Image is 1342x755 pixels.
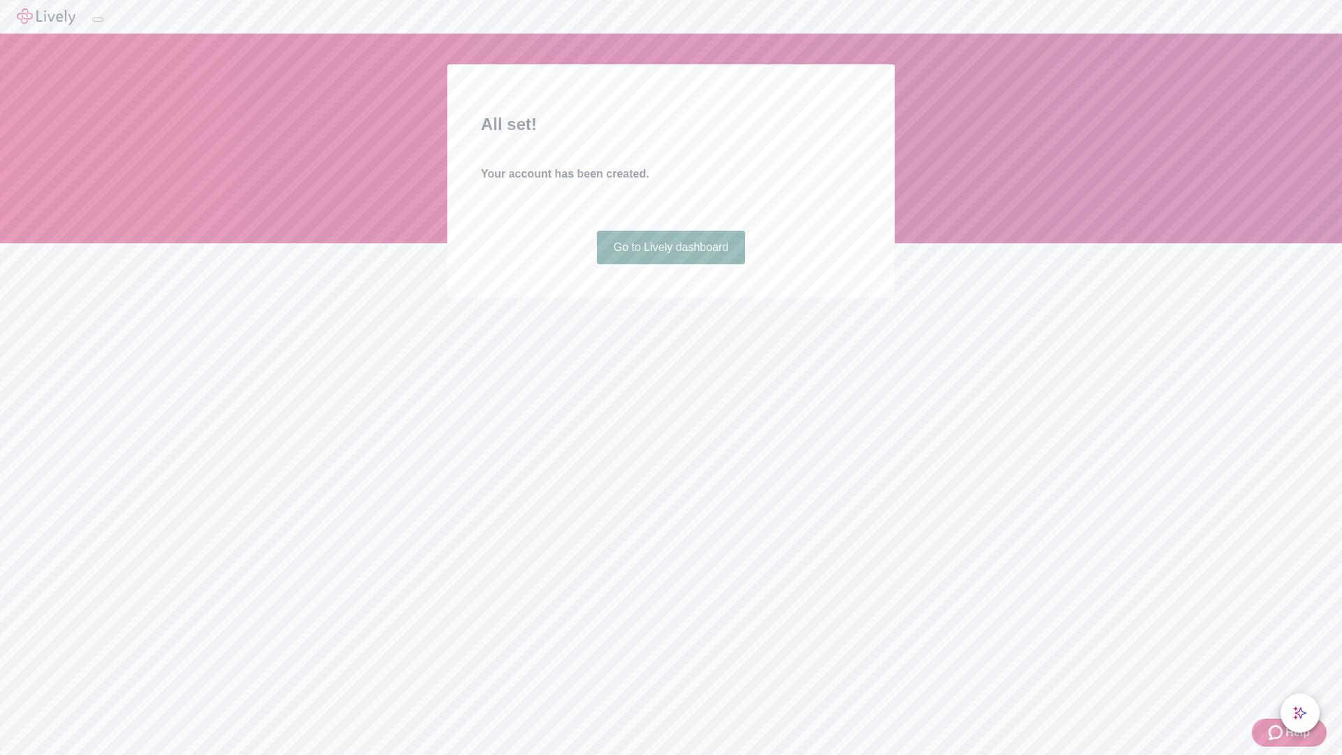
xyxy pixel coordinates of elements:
[481,112,861,137] h2: All set!
[1252,719,1327,747] button: Zendesk support iconHelp
[1293,706,1307,720] svg: Lively AI Assistant
[92,17,103,22] button: Log out
[1280,693,1320,733] button: chat
[597,231,746,264] a: Go to Lively dashboard
[481,166,861,182] h4: Your account has been created.
[1269,724,1285,741] svg: Zendesk support icon
[1285,724,1310,741] span: Help
[17,8,75,25] img: Lively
